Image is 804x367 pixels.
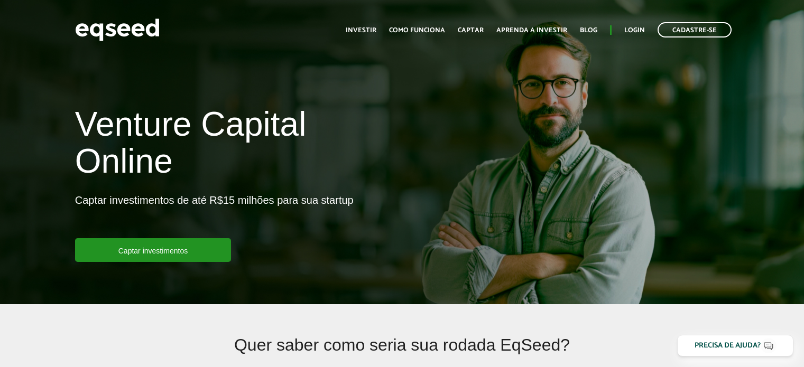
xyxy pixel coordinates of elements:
[75,194,354,238] p: Captar investimentos de até R$15 milhões para sua startup
[458,27,484,34] a: Captar
[75,238,232,262] a: Captar investimentos
[75,16,160,44] img: EqSeed
[580,27,597,34] a: Blog
[346,27,376,34] a: Investir
[658,22,732,37] a: Cadastre-se
[496,27,567,34] a: Aprenda a investir
[75,106,394,185] h1: Venture Capital Online
[389,27,445,34] a: Como funciona
[624,27,645,34] a: Login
